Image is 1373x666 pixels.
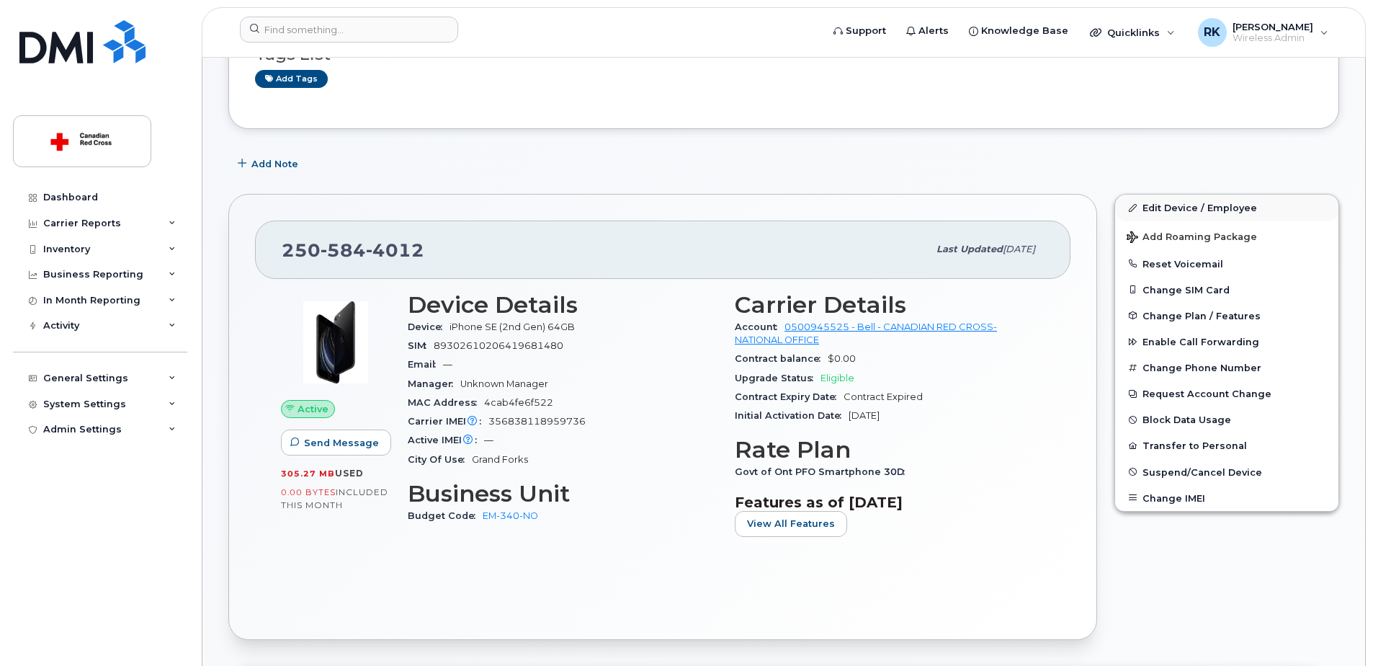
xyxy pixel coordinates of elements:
[735,410,849,421] span: Initial Activation Date
[1115,251,1338,277] button: Reset Voicemail
[483,510,538,521] a: EM-340-NO
[472,454,528,465] span: Grand Forks
[366,239,424,261] span: 4012
[450,321,575,332] span: iPhone SE (2nd Gen) 64GB
[408,454,472,465] span: City Of Use
[240,17,458,43] input: Find something...
[443,359,452,370] span: —
[282,239,424,261] span: 250
[408,510,483,521] span: Budget Code
[292,299,379,386] img: image20231002-3703462-1mz9tax.jpeg
[281,430,391,456] button: Send Message
[1115,303,1338,329] button: Change Plan / Features
[484,397,553,408] span: 4cab4fe6f522
[1188,18,1338,47] div: Reza Khorrami
[735,466,912,477] span: Govt of Ont PFO Smartphone 30D
[735,321,784,332] span: Account
[335,468,364,479] span: used
[1115,485,1338,511] button: Change IMEI
[828,353,856,364] span: $0.00
[304,436,379,450] span: Send Message
[281,469,335,479] span: 305.27 MB
[735,391,844,402] span: Contract Expiry Date
[1127,231,1257,245] span: Add Roaming Package
[1115,329,1338,355] button: Enable Call Forwarding
[408,340,434,351] span: SIM
[959,17,1078,45] a: Knowledge Base
[1003,244,1035,254] span: [DATE]
[228,151,310,177] button: Add Note
[1204,24,1220,41] span: RK
[1115,221,1338,251] button: Add Roaming Package
[1115,381,1338,407] button: Request Account Change
[747,517,835,530] span: View All Features
[1233,32,1313,44] span: Wireless Admin
[820,373,854,383] span: Eligible
[298,402,328,416] span: Active
[823,17,896,45] a: Support
[1115,195,1338,221] a: Edit Device / Employee
[408,378,460,389] span: Manager
[1115,432,1338,458] button: Transfer to Personal
[488,416,586,427] span: 356838118959736
[1080,18,1185,47] div: Quicklinks
[408,359,443,370] span: Email
[918,24,949,38] span: Alerts
[735,494,1045,511] h3: Features as of [DATE]
[408,292,717,318] h3: Device Details
[936,244,1003,254] span: Last updated
[849,410,880,421] span: [DATE]
[255,70,328,88] a: Add tags
[735,353,828,364] span: Contract balance
[434,340,563,351] span: 89302610206419681480
[1142,310,1261,321] span: Change Plan / Features
[281,487,388,510] span: included this month
[735,511,847,537] button: View All Features
[484,435,493,445] span: —
[408,435,484,445] span: Active IMEI
[735,321,997,345] a: 0500945525 - Bell - CANADIAN RED CROSS- NATIONAL OFFICE
[896,17,959,45] a: Alerts
[408,481,717,507] h3: Business Unit
[1115,277,1338,303] button: Change SIM Card
[1115,407,1338,432] button: Block Data Usage
[846,24,886,38] span: Support
[460,378,548,389] span: Unknown Manager
[251,157,298,171] span: Add Note
[735,373,820,383] span: Upgrade Status
[408,416,488,427] span: Carrier IMEI
[321,239,366,261] span: 584
[1142,337,1259,347] span: Enable Call Forwarding
[1142,466,1262,477] span: Suspend/Cancel Device
[1233,21,1313,32] span: [PERSON_NAME]
[1115,355,1338,381] button: Change Phone Number
[408,321,450,332] span: Device
[1107,27,1160,38] span: Quicklinks
[844,391,923,402] span: Contract Expired
[281,487,336,497] span: 0.00 Bytes
[981,24,1068,38] span: Knowledge Base
[255,45,1312,63] h3: Tags List
[1115,459,1338,485] button: Suspend/Cancel Device
[408,397,484,408] span: MAC Address
[735,437,1045,463] h3: Rate Plan
[735,292,1045,318] h3: Carrier Details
